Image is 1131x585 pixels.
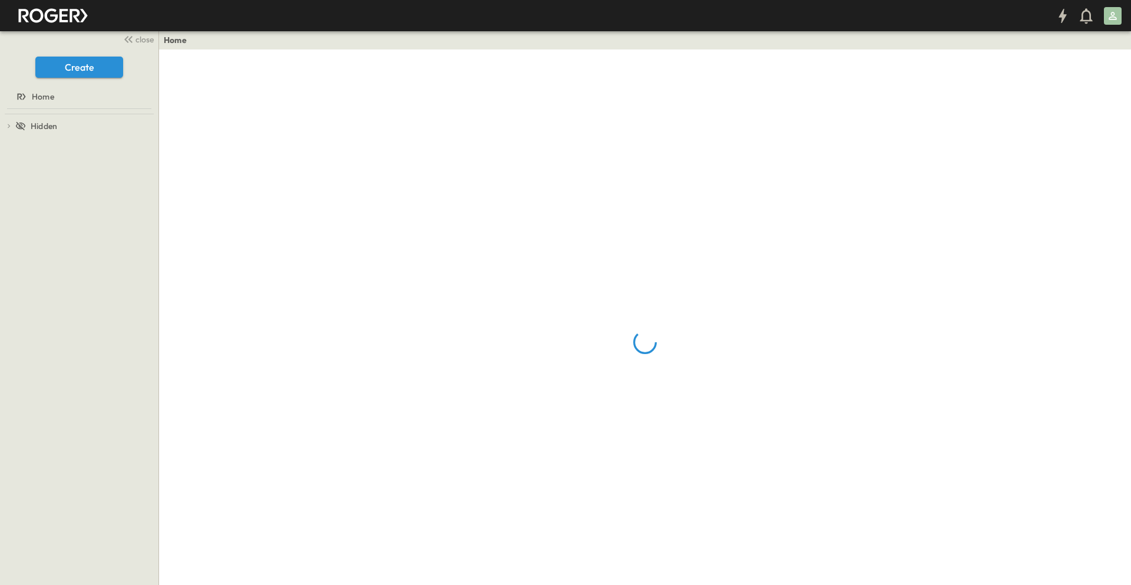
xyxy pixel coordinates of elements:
[164,34,194,46] nav: breadcrumbs
[2,88,154,105] a: Home
[32,91,54,103] span: Home
[35,57,123,78] button: Create
[135,34,154,45] span: close
[164,34,187,46] a: Home
[118,31,156,47] button: close
[31,120,57,132] span: Hidden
